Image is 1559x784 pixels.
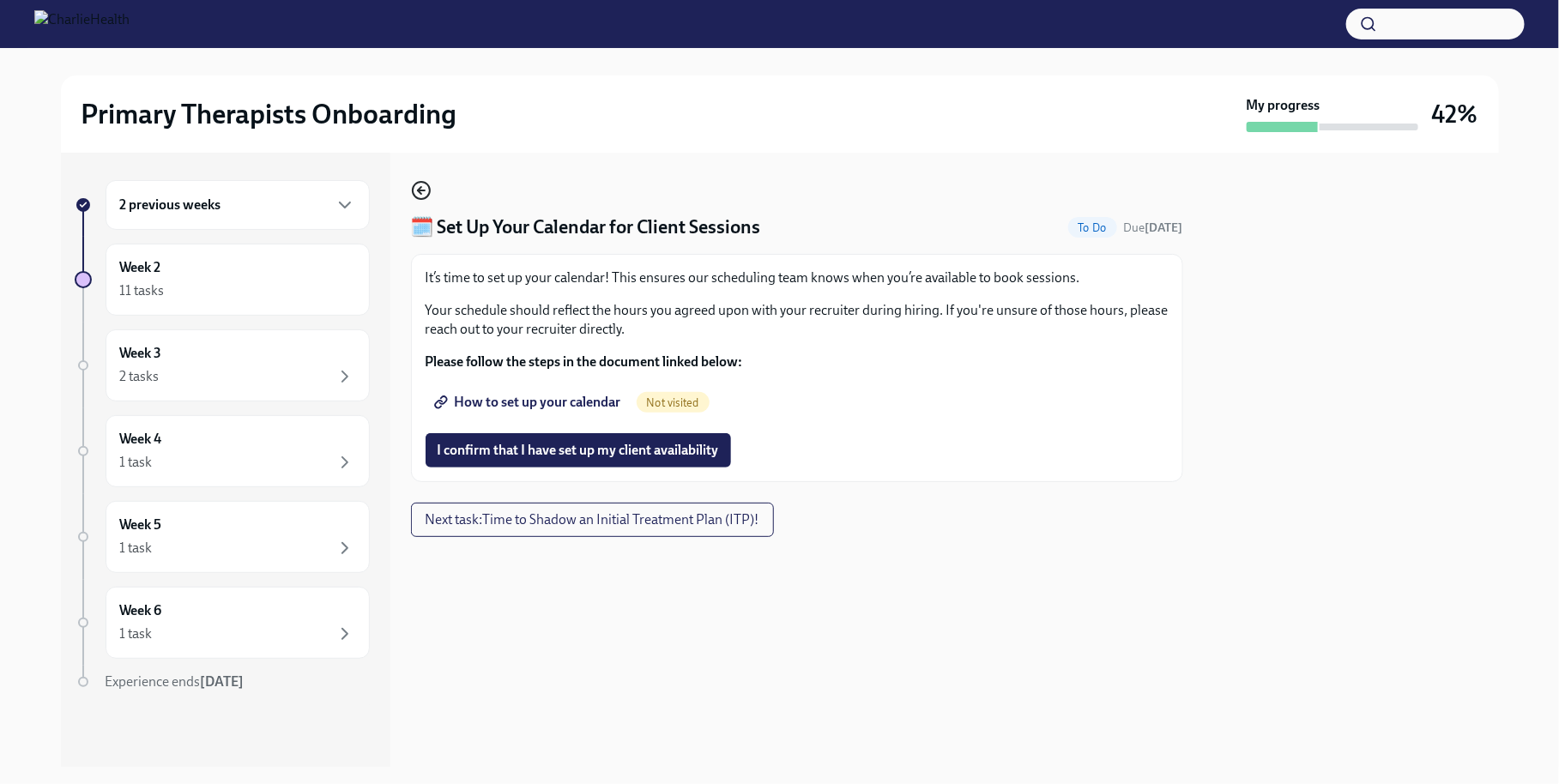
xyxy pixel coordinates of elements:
[1145,220,1183,235] strong: [DATE]
[411,503,774,537] button: Next task:Time to Shadow an Initial Treatment Plan (ITP)!
[106,673,245,690] span: Experience ends
[75,415,370,487] a: Week 41 task
[120,196,221,214] h6: 2 previous weeks
[201,673,245,690] strong: [DATE]
[438,394,621,411] span: How to set up your calendar
[426,268,1169,287] p: It’s time to set up your calendar! This ensures our scheduling team knows when you’re available t...
[426,301,1169,339] p: Your schedule should reflect the hours you agreed upon with your recruiter during hiring. If you'...
[120,453,153,472] div: 1 task
[1247,96,1320,115] strong: My progress
[120,344,162,363] h6: Week 3
[120,367,160,386] div: 2 tasks
[120,624,153,643] div: 1 task
[1068,221,1117,234] span: To Do
[120,281,165,300] div: 11 tasks
[120,430,162,449] h6: Week 4
[1124,220,1183,235] span: Due
[426,353,743,370] strong: Please follow the steps in the document linked below:
[120,516,162,534] h6: Week 5
[120,258,161,277] h6: Week 2
[426,511,759,528] span: Next task : Time to Shadow an Initial Treatment Plan (ITP)!
[438,442,719,459] span: I confirm that I have set up my client availability
[120,539,153,558] div: 1 task
[120,601,162,620] h6: Week 6
[1124,220,1183,236] span: August 13th, 2025 10:00
[637,396,710,409] span: Not visited
[426,385,633,419] a: How to set up your calendar
[75,587,370,659] a: Week 61 task
[75,329,370,401] a: Week 32 tasks
[75,244,370,316] a: Week 211 tasks
[34,10,130,38] img: CharlieHealth
[75,501,370,573] a: Week 51 task
[426,433,731,467] button: I confirm that I have set up my client availability
[82,97,457,131] h2: Primary Therapists Onboarding
[411,214,761,240] h4: 🗓️ Set Up Your Calendar for Client Sessions
[106,180,370,230] div: 2 previous weeks
[1432,99,1478,130] h3: 42%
